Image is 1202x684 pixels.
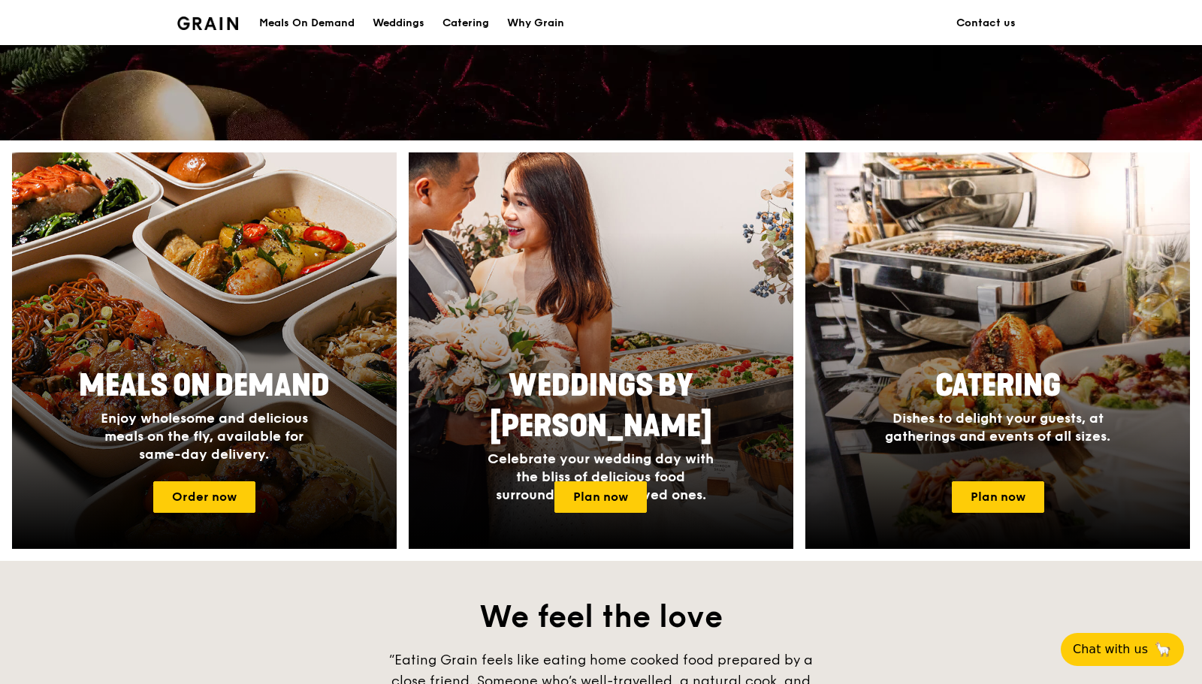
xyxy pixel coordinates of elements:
[935,368,1061,404] span: Catering
[79,368,330,404] span: Meals On Demand
[805,152,1190,549] a: CateringDishes to delight your guests, at gatherings and events of all sizes.Plan now
[409,152,793,549] img: weddings-card.4f3003b8.jpg
[554,481,647,513] a: Plan now
[805,152,1190,549] img: catering-card.e1cfaf3e.jpg
[373,1,424,46] div: Weddings
[12,152,397,549] a: Meals On DemandEnjoy wholesome and delicious meals on the fly, available for same-day delivery.Or...
[498,1,573,46] a: Why Grain
[1073,640,1148,658] span: Chat with us
[947,1,1025,46] a: Contact us
[952,481,1044,513] a: Plan now
[507,1,564,46] div: Why Grain
[177,17,238,30] img: Grain
[1061,633,1184,666] button: Chat with us🦙
[12,152,397,549] img: meals-on-demand-card.d2b6f6db.png
[490,368,712,444] span: Weddings by [PERSON_NAME]
[409,152,793,549] a: Weddings by [PERSON_NAME]Celebrate your wedding day with the bliss of delicious food surrounded b...
[442,1,489,46] div: Catering
[885,410,1110,444] span: Dishes to delight your guests, at gatherings and events of all sizes.
[101,410,308,463] span: Enjoy wholesome and delicious meals on the fly, available for same-day delivery.
[488,450,714,503] span: Celebrate your wedding day with the bliss of delicious food surrounded by your loved ones.
[259,1,355,46] div: Meals On Demand
[433,1,498,46] a: Catering
[1154,640,1172,658] span: 🦙
[364,1,433,46] a: Weddings
[153,481,255,513] a: Order now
